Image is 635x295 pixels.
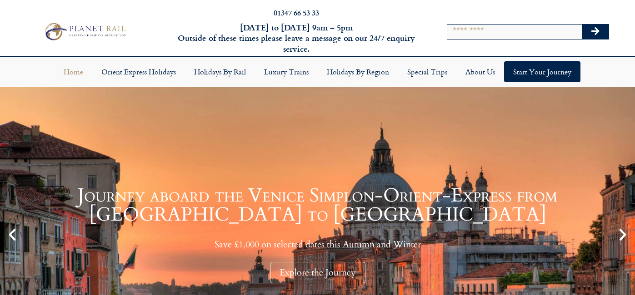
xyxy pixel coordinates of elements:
[270,262,365,283] div: Explore the Journey
[456,61,504,82] a: About Us
[5,61,630,82] nav: Menu
[23,239,612,250] p: Save £1,000 on selected dates this Autumn and Winter
[504,61,580,82] a: Start your Journey
[615,227,630,242] div: Next slide
[185,61,255,82] a: Holidays by Rail
[318,61,398,82] a: Holidays by Region
[255,61,318,82] a: Luxury Trains
[41,21,128,42] img: Planet Rail Train Holidays Logo
[398,61,456,82] a: Special Trips
[23,186,612,224] h1: Journey aboard the Venice Simplon-Orient-Express from [GEOGRAPHIC_DATA] to [GEOGRAPHIC_DATA]
[92,61,185,82] a: Orient Express Holidays
[274,7,319,18] a: 01347 66 53 33
[55,61,92,82] a: Home
[5,227,20,242] div: Previous slide
[582,25,609,39] button: Search
[172,22,421,54] h6: [DATE] to [DATE] 9am – 5pm Outside of these times please leave a message on our 24/7 enquiry serv...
